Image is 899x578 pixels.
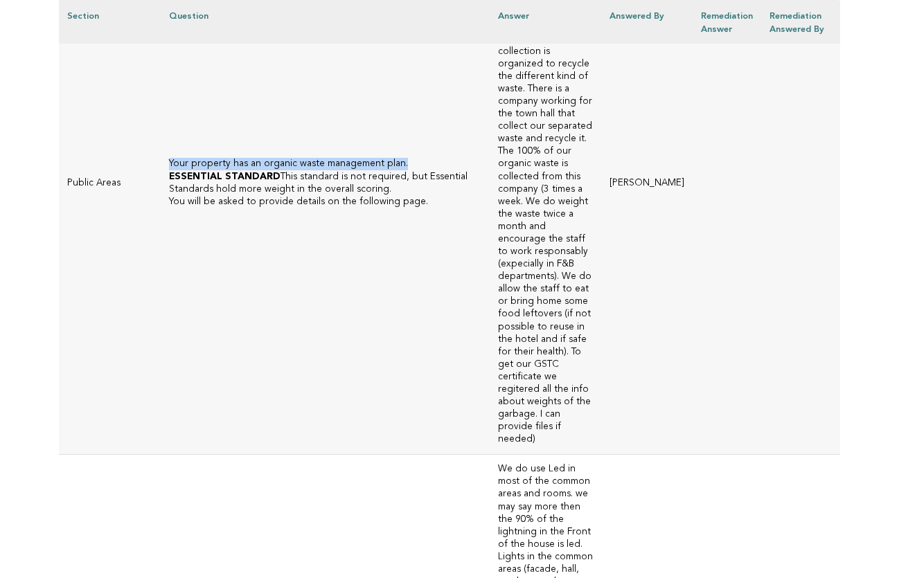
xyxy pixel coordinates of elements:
p: You will be asked to provide details on the following page. [169,196,481,208]
strong: ESSENTIAL STANDARD [169,172,281,181]
p: This standard is not required, but Essential Standards hold more weight in the overall scoring. [169,171,481,196]
h3: Your property has an organic waste management plan. [169,158,481,170]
